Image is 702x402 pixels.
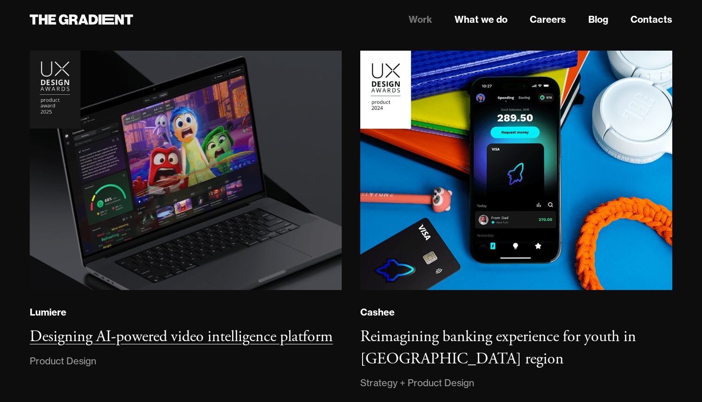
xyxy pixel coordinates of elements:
[360,306,395,318] div: Cashee
[30,306,66,318] div: Lumiere
[530,13,566,26] a: Careers
[455,13,507,26] a: What we do
[30,354,96,369] div: Product Design
[360,327,636,369] h3: Reimagining banking experience for youth in [GEOGRAPHIC_DATA] region
[588,13,608,26] a: Blog
[630,13,672,26] a: Contacts
[360,376,474,390] div: Strategy + Product Design
[409,13,432,26] a: Work
[30,327,333,347] h3: Designing AI-powered video intelligence platform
